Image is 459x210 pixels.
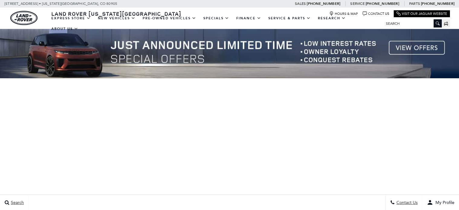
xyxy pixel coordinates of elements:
a: About Us [48,24,82,34]
a: Contact Us [363,11,389,16]
input: Search [381,20,442,27]
a: EXPRESS STORE [48,13,94,24]
a: Pre-Owned Vehicles [139,13,200,24]
a: New Vehicles [94,13,139,24]
a: Hours & Map [329,11,358,16]
span: Contact Us [395,200,418,205]
a: Land Rover [US_STATE][GEOGRAPHIC_DATA] [48,10,185,17]
span: Parts [409,2,420,6]
a: [PHONE_NUMBER] [421,1,454,6]
a: Research [314,13,349,24]
nav: Main Navigation [48,13,381,34]
a: Specials [200,13,233,24]
button: user-profile-menu [422,195,459,210]
img: Land Rover [10,11,37,25]
a: [STREET_ADDRESS] • [US_STATE][GEOGRAPHIC_DATA], CO 80905 [5,2,117,6]
a: land-rover [10,11,37,25]
a: Finance [233,13,265,24]
a: Visit Our Jaguar Website [396,11,447,16]
span: Service [350,2,364,6]
span: Sales [295,2,306,6]
span: Land Rover [US_STATE][GEOGRAPHIC_DATA] [51,10,181,17]
span: Search [9,200,24,205]
span: My Profile [433,200,454,205]
a: [PHONE_NUMBER] [307,1,340,6]
a: [PHONE_NUMBER] [366,1,399,6]
a: Service & Parts [265,13,314,24]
